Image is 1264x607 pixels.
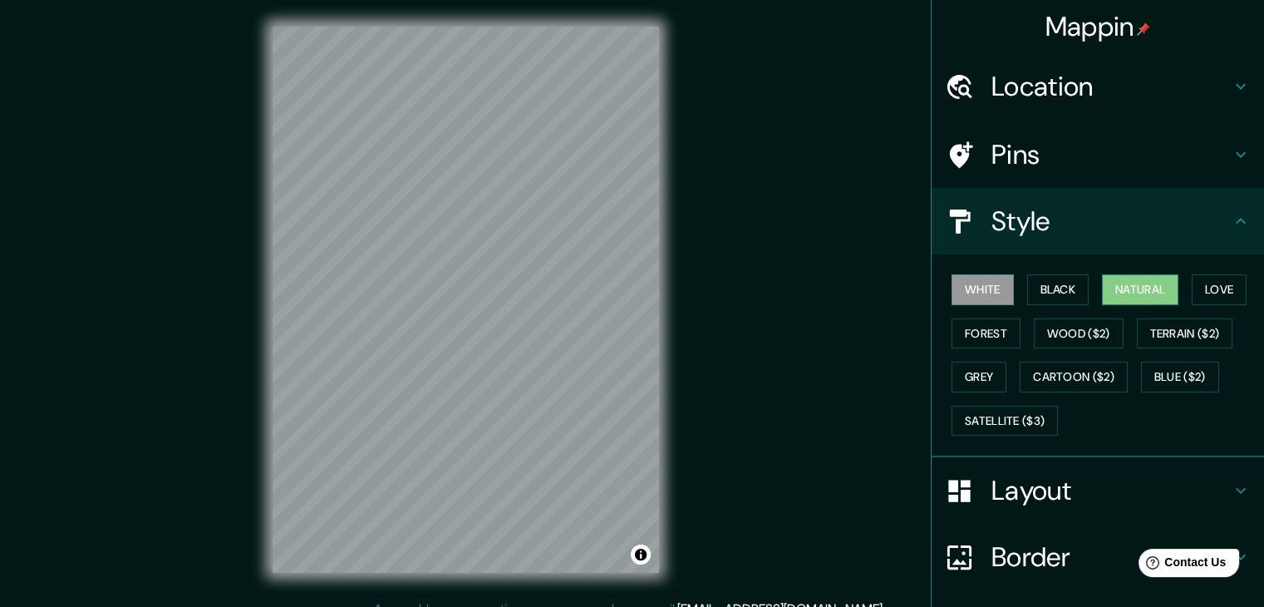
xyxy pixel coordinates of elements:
h4: Mappin [1045,10,1151,43]
h4: Layout [991,474,1231,507]
div: Pins [932,121,1264,188]
h4: Style [991,205,1231,238]
h4: Location [991,70,1231,103]
div: Location [932,53,1264,120]
div: Layout [932,457,1264,524]
div: Style [932,188,1264,254]
h4: Border [991,540,1231,574]
button: Blue ($2) [1141,362,1219,392]
canvas: Map [273,27,659,573]
h4: Pins [991,138,1231,171]
img: pin-icon.png [1137,22,1150,36]
button: Love [1192,274,1247,305]
button: Satellite ($3) [952,406,1058,437]
button: Wood ($2) [1034,318,1124,349]
button: Forest [952,318,1021,349]
button: Cartoon ($2) [1020,362,1128,392]
button: Natural [1102,274,1178,305]
button: Terrain ($2) [1137,318,1233,349]
iframe: Help widget launcher [1116,542,1246,589]
button: White [952,274,1014,305]
button: Grey [952,362,1006,392]
button: Black [1027,274,1089,305]
div: Border [932,524,1264,590]
button: Toggle attribution [631,545,651,565]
